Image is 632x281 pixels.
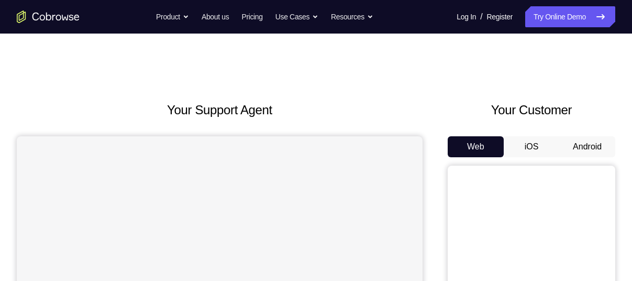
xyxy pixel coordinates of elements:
[487,6,513,27] a: Register
[17,10,80,23] a: Go to the home page
[156,6,189,27] button: Product
[448,136,504,157] button: Web
[448,101,615,120] h2: Your Customer
[457,6,476,27] a: Log In
[480,10,482,23] span: /
[202,6,229,27] a: About us
[525,6,615,27] a: Try Online Demo
[241,6,262,27] a: Pricing
[17,101,423,120] h2: Your Support Agent
[331,6,373,27] button: Resources
[504,136,560,157] button: iOS
[275,6,318,27] button: Use Cases
[559,136,615,157] button: Android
